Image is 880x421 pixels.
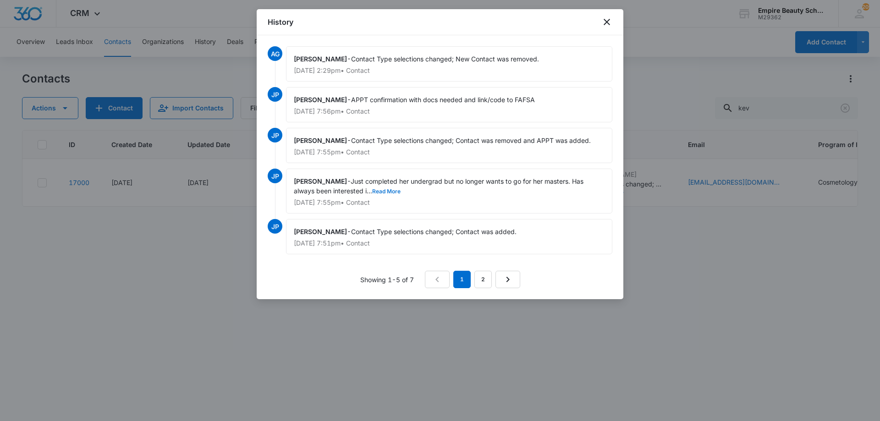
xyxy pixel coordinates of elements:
[351,228,517,235] span: Contact Type selections changed; Contact was added.
[294,199,605,206] p: [DATE] 7:55pm • Contact
[286,128,612,163] div: -
[268,16,293,27] h1: History
[351,55,539,63] span: Contact Type selections changed; New Contact was removed.
[294,67,605,74] p: [DATE] 2:29pm • Contact
[425,271,520,288] nav: Pagination
[268,46,282,61] span: AG
[474,271,492,288] a: Page 2
[495,271,520,288] a: Next Page
[372,189,401,194] button: Read More
[294,149,605,155] p: [DATE] 7:55pm • Contact
[294,108,605,115] p: [DATE] 7:56pm • Contact
[286,46,612,82] div: -
[294,55,347,63] span: [PERSON_NAME]
[294,240,605,246] p: [DATE] 7:51pm • Contact
[268,169,282,183] span: JP
[294,177,585,195] span: Just completed her undergrad but no longer wants to go for her masters. Has always been intereste...
[360,275,414,284] p: Showing 1-5 of 7
[268,128,282,142] span: JP
[286,87,612,122] div: -
[294,228,347,235] span: [PERSON_NAME]
[286,169,612,213] div: -
[601,16,612,27] button: close
[294,177,347,185] span: [PERSON_NAME]
[268,87,282,102] span: JP
[351,96,535,104] span: APPT confirmation with docs needed and link/code to FAFSA
[268,219,282,234] span: JP
[294,96,347,104] span: [PERSON_NAME]
[453,271,471,288] em: 1
[294,137,347,144] span: [PERSON_NAME]
[351,137,591,144] span: Contact Type selections changed; Contact was removed and APPT was added.
[286,219,612,254] div: -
